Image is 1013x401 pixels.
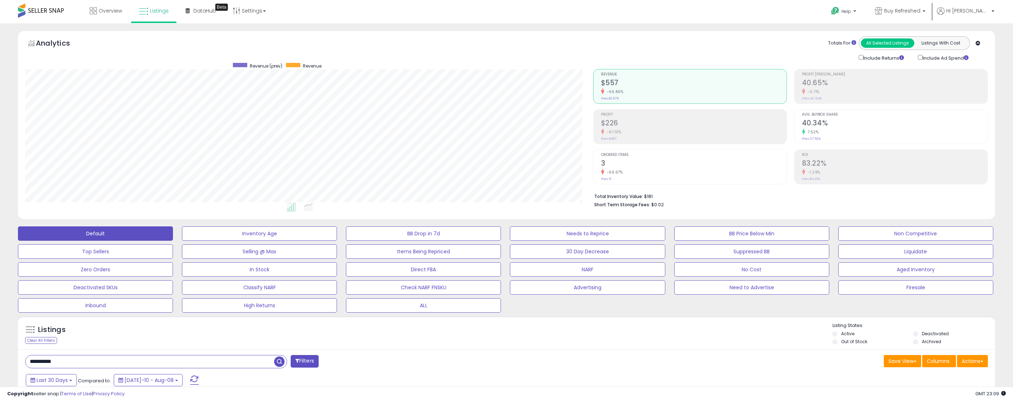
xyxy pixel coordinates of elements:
strong: Copyright [7,390,33,397]
h2: 83.22% [802,159,988,169]
b: Short Term Storage Fees: [594,202,650,208]
span: ROI [802,153,988,157]
span: Columns [927,358,949,365]
small: Prev: 9 [601,177,611,181]
span: Overview [99,7,122,14]
small: Prev: $1,679 [601,96,619,101]
span: [DATE]-10 - Aug-08 [125,377,174,384]
button: Check NARF FNSKU [346,280,501,295]
label: Archived [922,338,941,345]
b: Total Inventory Value: [594,193,643,199]
button: Columns [922,355,956,367]
span: DataHub [193,7,216,14]
label: Active [841,331,854,337]
span: Ordered Items [601,153,787,157]
button: [DATE]-10 - Aug-08 [114,374,183,386]
button: Deactivated SKUs [18,280,173,295]
button: In Stock [182,262,337,277]
small: -0.71% [805,89,820,95]
button: Firesale [838,280,993,295]
button: Direct FBA [346,262,501,277]
li: $181 [594,192,982,200]
button: Aged Inventory [838,262,993,277]
button: High Returns [182,298,337,313]
span: $0.02 [651,201,664,208]
span: Help [841,8,851,14]
button: Need to Advertise [674,280,829,295]
div: Tooltip anchor [215,4,228,11]
button: Inbound [18,298,173,313]
h2: 40.65% [802,79,988,88]
button: ALL [346,298,501,313]
span: Revenue [601,73,787,77]
button: Top Sellers [18,244,173,259]
a: Terms of Use [61,390,92,397]
button: Needs to Reprice [510,226,665,241]
h5: Analytics [36,38,84,50]
button: Suppressed BB [674,244,829,259]
span: 2025-09-8 23:09 GMT [975,390,1006,397]
div: Include Returns [853,54,913,62]
button: Zero Orders [18,262,173,277]
p: Listing States: [833,322,995,329]
div: Totals For [828,40,856,47]
button: Classify NARF [182,280,337,295]
button: Listings With Cost [914,38,967,48]
h2: 40.34% [802,119,988,129]
div: seller snap | | [7,391,125,397]
small: Prev: 84.31% [802,177,820,181]
button: 30 Day Decrease [510,244,665,259]
span: Buy Refreshed [884,7,920,14]
button: Actions [957,355,988,367]
small: Prev: $687 [601,137,616,141]
small: -67.10% [604,129,622,135]
button: Last 30 Days [26,374,77,386]
h2: $557 [601,79,787,88]
button: BB Price Below Min [674,226,829,241]
span: Avg. Buybox Share [802,113,988,117]
button: NARF [510,262,665,277]
span: Revenue (prev) [250,63,282,69]
h2: 3 [601,159,787,169]
button: Liquidate [838,244,993,259]
div: Include Ad Spend [913,54,980,62]
i: Get Help [831,6,840,15]
button: Filters [291,355,319,368]
button: Items Being Repriced [346,244,501,259]
small: -66.67% [604,170,623,175]
small: Prev: 37.52% [802,137,821,141]
label: Deactivated [922,331,949,337]
div: Clear All Filters [25,337,57,344]
button: All Selected Listings [861,38,914,48]
h5: Listings [38,325,66,335]
button: Selling @ Max [182,244,337,259]
span: Revenue [303,63,322,69]
button: No Cost [674,262,829,277]
button: Non Competitive [838,226,993,241]
a: Help [825,1,863,23]
small: 7.52% [805,129,819,135]
button: BB Drop in 7d [346,226,501,241]
a: Hi [PERSON_NAME] [937,7,994,23]
h2: $226 [601,119,787,129]
span: Last 30 Days [37,377,68,384]
button: Default [18,226,173,241]
small: -1.29% [805,170,820,175]
span: Listings [150,7,169,14]
span: Compared to: [78,377,111,384]
label: Out of Stock [841,338,867,345]
span: Profit [601,113,787,117]
small: Prev: 40.94% [802,96,822,101]
span: Profit [PERSON_NAME] [802,73,988,77]
a: Privacy Policy [93,390,125,397]
span: Hi [PERSON_NAME] [946,7,989,14]
small: -66.86% [604,89,624,95]
button: Inventory Age [182,226,337,241]
button: Advertising [510,280,665,295]
button: Save View [884,355,921,367]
